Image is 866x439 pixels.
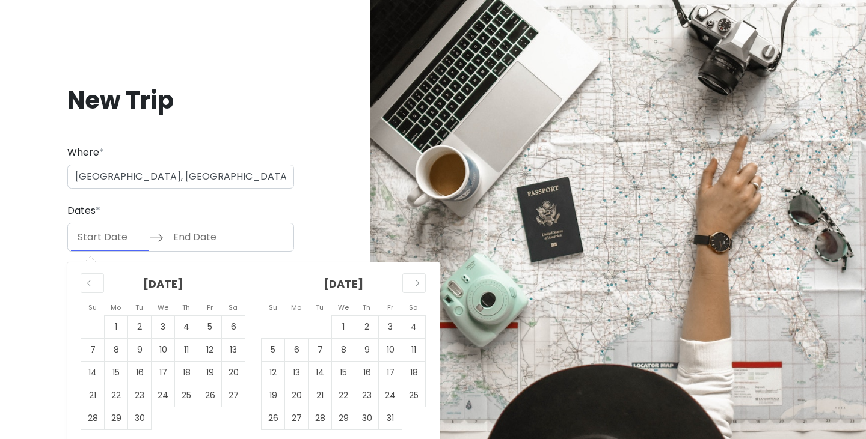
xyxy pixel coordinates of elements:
[387,303,393,312] small: Fr
[402,273,426,293] div: Move forward to switch to the next month.
[175,384,198,407] td: Choose Thursday, September 25, 2025 as your check-in date. It’s available.
[309,339,332,362] td: Choose Tuesday, October 7, 2025 as your check-in date. It’s available.
[355,384,379,407] td: Choose Thursday, October 23, 2025 as your check-in date. It’s available.
[128,407,152,430] td: Choose Tuesday, September 30, 2025 as your check-in date. It’s available.
[198,339,222,362] td: Choose Friday, September 12, 2025 as your check-in date. It’s available.
[309,384,332,407] td: Choose Tuesday, October 21, 2025 as your check-in date. It’s available.
[152,339,175,362] td: Choose Wednesday, September 10, 2025 as your check-in date. It’s available.
[222,384,245,407] td: Choose Saturday, September 27, 2025 as your check-in date. It’s available.
[285,384,309,407] td: Choose Monday, October 20, 2025 as your check-in date. It’s available.
[379,407,402,430] td: Choose Friday, October 31, 2025 as your check-in date. It’s available.
[402,362,426,384] td: Choose Saturday, October 18, 2025 as your check-in date. It’s available.
[402,384,426,407] td: Choose Saturday, October 25, 2025 as your check-in date. It’s available.
[81,407,105,430] td: Choose Sunday, September 28, 2025 as your check-in date. It’s available.
[355,407,379,430] td: Choose Thursday, October 30, 2025 as your check-in date. It’s available.
[355,362,379,384] td: Choose Thursday, October 16, 2025 as your check-in date. It’s available.
[143,276,183,291] strong: [DATE]
[167,223,245,251] input: End Date
[409,303,418,312] small: Sa
[198,316,222,339] td: Choose Friday, September 5, 2025 as your check-in date. It’s available.
[81,339,105,362] td: Choose Sunday, September 7, 2025 as your check-in date. It’s available.
[262,407,285,430] td: Choose Sunday, October 26, 2025 as your check-in date. It’s available.
[105,362,128,384] td: Choose Monday, September 15, 2025 as your check-in date. It’s available.
[332,407,355,430] td: Choose Wednesday, October 29, 2025 as your check-in date. It’s available.
[338,303,349,312] small: We
[379,339,402,362] td: Choose Friday, October 10, 2025 as your check-in date. It’s available.
[309,407,332,430] td: Choose Tuesday, October 28, 2025 as your check-in date. It’s available.
[355,339,379,362] td: Choose Thursday, October 9, 2025 as your check-in date. It’s available.
[402,339,426,362] td: Choose Saturday, October 11, 2025 as your check-in date. It’s available.
[262,339,285,362] td: Choose Sunday, October 5, 2025 as your check-in date. It’s available.
[316,303,324,312] small: Tu
[152,316,175,339] td: Choose Wednesday, September 3, 2025 as your check-in date. It’s available.
[269,303,277,312] small: Su
[222,316,245,339] td: Choose Saturday, September 6, 2025 as your check-in date. It’s available.
[324,276,363,291] strong: [DATE]
[81,273,104,293] div: Move backward to switch to the previous month.
[81,384,105,407] td: Choose Sunday, September 21, 2025 as your check-in date. It’s available.
[262,362,285,384] td: Choose Sunday, October 12, 2025 as your check-in date. It’s available.
[152,362,175,384] td: Choose Wednesday, September 17, 2025 as your check-in date. It’s available.
[67,145,104,160] label: Where
[175,316,198,339] td: Choose Thursday, September 4, 2025 as your check-in date. It’s available.
[111,303,121,312] small: Mo
[309,362,332,384] td: Choose Tuesday, October 14, 2025 as your check-in date. It’s available.
[128,384,152,407] td: Choose Tuesday, September 23, 2025 as your check-in date. It’s available.
[175,339,198,362] td: Choose Thursday, September 11, 2025 as your check-in date. It’s available.
[105,339,128,362] td: Choose Monday, September 8, 2025 as your check-in date. It’s available.
[222,339,245,362] td: Choose Saturday, September 13, 2025 as your check-in date. It’s available.
[402,316,426,339] td: Choose Saturday, October 4, 2025 as your check-in date. It’s available.
[379,362,402,384] td: Choose Friday, October 17, 2025 as your check-in date. It’s available.
[128,339,152,362] td: Choose Tuesday, September 9, 2025 as your check-in date. It’s available.
[355,316,379,339] td: Choose Thursday, October 2, 2025 as your check-in date. It’s available.
[285,362,309,384] td: Choose Monday, October 13, 2025 as your check-in date. It’s available.
[128,316,152,339] td: Choose Tuesday, September 2, 2025 as your check-in date. It’s available.
[182,303,190,312] small: Th
[71,223,149,251] input: Start Date
[291,303,301,312] small: Mo
[229,303,238,312] small: Sa
[332,339,355,362] td: Choose Wednesday, October 8, 2025 as your check-in date. It’s available.
[332,384,355,407] td: Choose Wednesday, October 22, 2025 as your check-in date. It’s available.
[81,362,105,384] td: Choose Sunday, September 14, 2025 as your check-in date. It’s available.
[198,384,222,407] td: Choose Friday, September 26, 2025 as your check-in date. It’s available.
[152,384,175,407] td: Choose Wednesday, September 24, 2025 as your check-in date. It’s available.
[135,303,143,312] small: Tu
[332,362,355,384] td: Choose Wednesday, October 15, 2025 as your check-in date. It’s available.
[363,303,370,312] small: Th
[379,316,402,339] td: Choose Friday, October 3, 2025 as your check-in date. It’s available.
[105,407,128,430] td: Choose Monday, September 29, 2025 as your check-in date. It’s available.
[332,316,355,339] td: Choose Wednesday, October 1, 2025 as your check-in date. It’s available.
[88,303,97,312] small: Su
[285,407,309,430] td: Choose Monday, October 27, 2025 as your check-in date. It’s available.
[222,362,245,384] td: Choose Saturday, September 20, 2025 as your check-in date. It’s available.
[285,339,309,362] td: Choose Monday, October 6, 2025 as your check-in date. It’s available.
[105,384,128,407] td: Choose Monday, September 22, 2025 as your check-in date. It’s available.
[175,362,198,384] td: Choose Thursday, September 18, 2025 as your check-in date. It’s available.
[67,85,294,116] h1: New Trip
[67,165,294,189] input: City (e.g., New York)
[262,384,285,407] td: Choose Sunday, October 19, 2025 as your check-in date. It’s available.
[379,384,402,407] td: Choose Friday, October 24, 2025 as your check-in date. It’s available.
[198,362,222,384] td: Choose Friday, September 19, 2025 as your check-in date. It’s available.
[105,316,128,339] td: Choose Monday, September 1, 2025 as your check-in date. It’s available.
[207,303,213,312] small: Fr
[128,362,152,384] td: Choose Tuesday, September 16, 2025 as your check-in date. It’s available.
[67,203,100,219] label: Dates
[158,303,168,312] small: We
